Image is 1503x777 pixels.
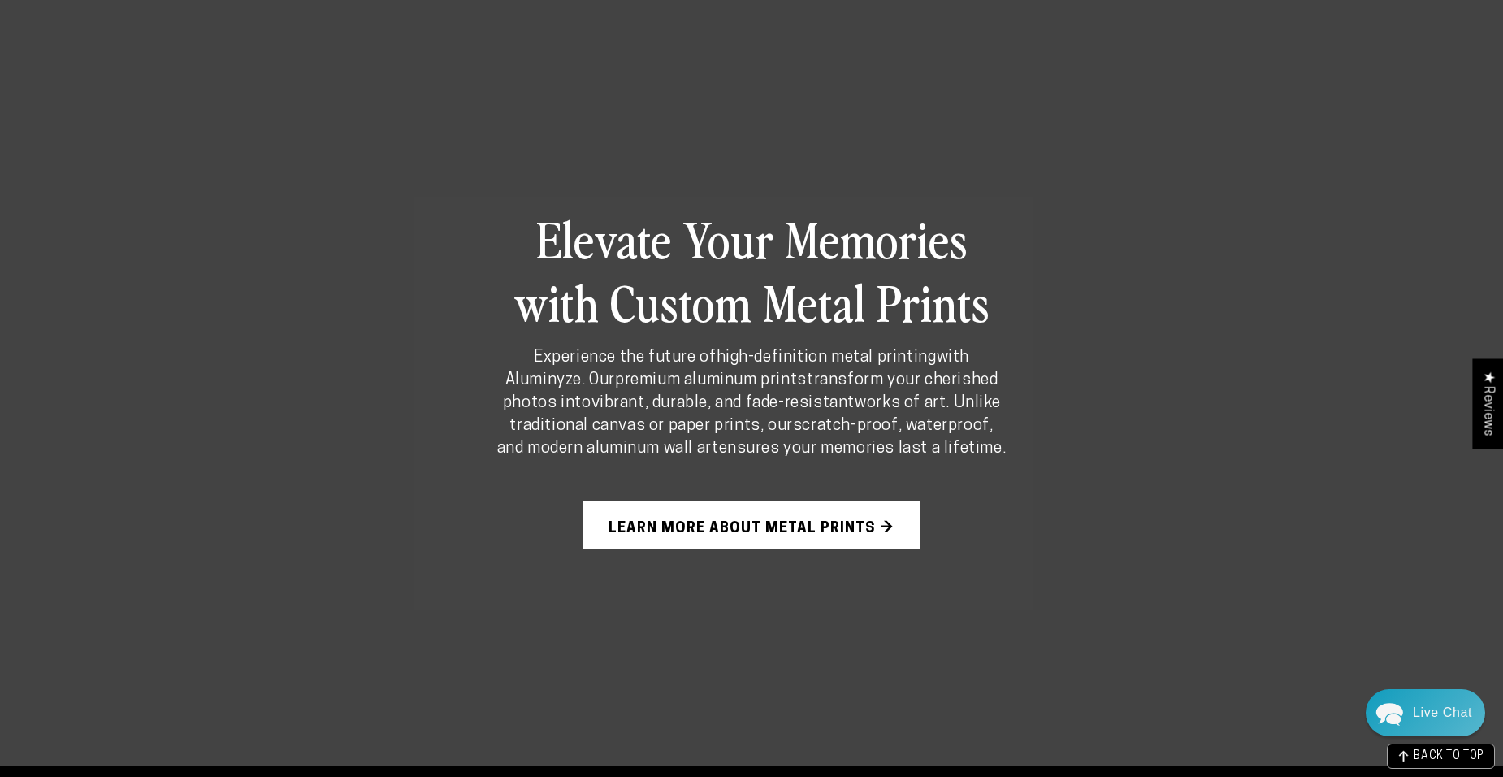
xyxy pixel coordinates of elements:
span: BACK TO TOP [1414,751,1484,762]
strong: vibrant, durable, and fade-resistant [591,395,855,411]
strong: scratch-proof, waterproof, and modern aluminum wall art [497,418,994,457]
h2: Elevate Your Memories with Custom Metal Prints [496,206,1007,333]
strong: premium aluminum prints [615,372,807,388]
a: Learn More About Metal Prints → [583,501,920,549]
div: Contact Us Directly [1413,689,1472,736]
div: Click to open Judge.me floating reviews tab [1472,358,1503,449]
div: Chat widget toggle [1366,689,1485,736]
p: Experience the future of with Aluminyze. Our transform your cherished photos into works of art. U... [496,346,1007,460]
strong: high-definition metal printing [717,349,937,366]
